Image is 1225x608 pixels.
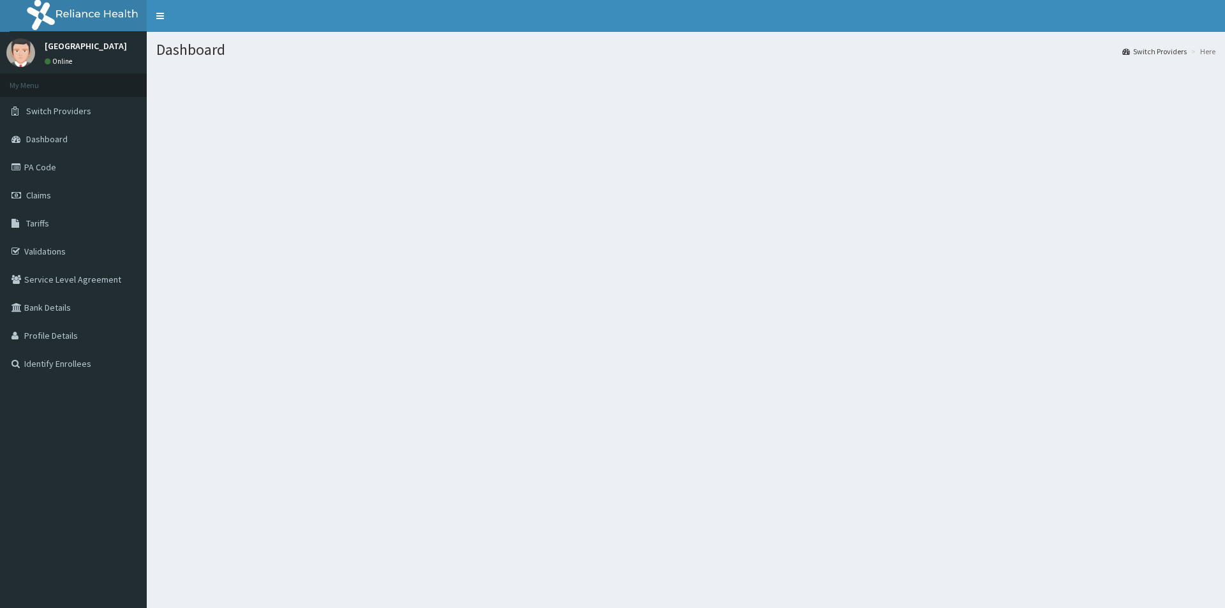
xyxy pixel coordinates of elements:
[26,218,49,229] span: Tariffs
[45,41,127,50] p: [GEOGRAPHIC_DATA]
[26,133,68,145] span: Dashboard
[6,38,35,67] img: User Image
[156,41,1215,58] h1: Dashboard
[26,105,91,117] span: Switch Providers
[1122,46,1187,57] a: Switch Providers
[26,189,51,201] span: Claims
[1188,46,1215,57] li: Here
[45,57,75,66] a: Online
